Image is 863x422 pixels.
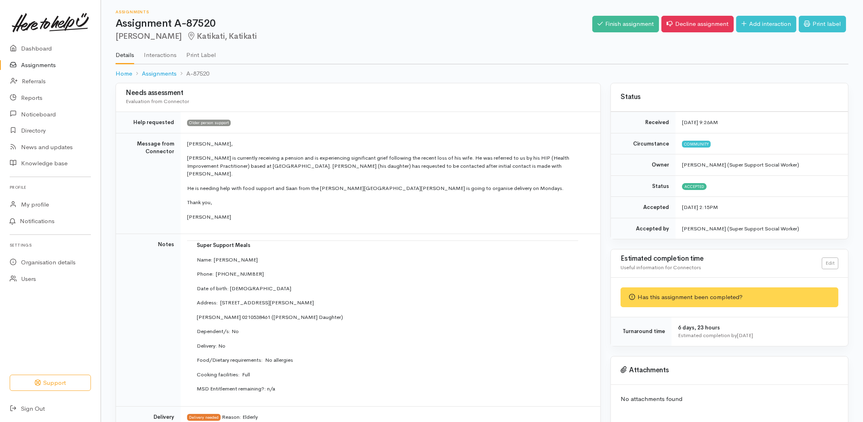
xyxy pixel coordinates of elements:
[116,10,592,14] h6: Assignments
[621,287,838,307] div: Has this assignment been completed?
[611,133,676,154] td: Circumstance
[822,257,838,269] a: Edit
[611,317,671,346] td: Turnaround time
[197,313,568,321] p: [PERSON_NAME] 0210538461 ([PERSON_NAME] Daughter)
[621,93,838,101] h3: Status
[197,327,568,335] p: Dependent/s: No
[682,161,799,168] span: [PERSON_NAME] (Super Support Social Worker)
[187,120,231,126] span: Older person support
[197,385,568,393] p: MSD Entitlement remaining?: n/a
[187,213,591,221] p: [PERSON_NAME]
[116,32,592,41] h2: [PERSON_NAME]
[197,256,568,264] p: Name: [PERSON_NAME]
[116,234,181,407] td: Notes
[197,285,568,293] p: Date of birth: [DEMOGRAPHIC_DATA]
[678,331,838,340] div: Estimated completion by
[611,197,676,218] td: Accepted
[197,299,568,307] p: Address: [STREET_ADDRESS][PERSON_NAME]
[116,64,848,83] nav: breadcrumb
[737,332,753,339] time: [DATE]
[621,395,838,404] p: No attachments found
[187,184,591,192] p: He is needing help with food support and Saan from the [PERSON_NAME][GEOGRAPHIC_DATA][PERSON_NAME...
[187,140,591,148] p: [PERSON_NAME],
[611,175,676,197] td: Status
[682,141,711,147] span: Community
[611,154,676,176] td: Owner
[197,356,568,364] p: Food/Dietary requirements: No allergies
[10,240,91,251] h6: Settings
[126,98,189,105] span: Evaluation from Connector
[116,41,134,64] a: Details
[621,255,822,263] h3: Estimated completion time
[621,366,838,374] h3: Attachments
[187,198,591,207] p: Thank you,
[142,69,177,78] a: Assignments
[799,16,846,32] a: Print label
[678,324,720,331] span: 6 days, 23 hours
[682,204,718,211] time: [DATE] 2:15PM
[10,182,91,193] h6: Profile
[197,342,568,350] p: Delivery: No
[126,89,591,97] h3: Needs assessment
[661,16,734,32] a: Decline assignment
[197,371,568,379] p: Cooking facilities: Full
[116,18,592,30] h1: Assignment A-87520
[144,41,177,63] a: Interactions
[592,16,659,32] a: Finish assignment
[682,183,707,190] span: Accepted
[611,112,676,133] td: Received
[187,154,591,178] p: [PERSON_NAME] is currently receiving a pension and is experiencing significant grief following th...
[116,112,181,133] td: Help requested
[116,69,132,78] a: Home
[116,133,181,234] td: Message from Connector
[736,16,796,32] a: Add interaction
[197,270,568,278] p: Phone: [PHONE_NUMBER]
[611,218,676,239] td: Accepted by
[621,264,701,271] span: Useful information for Connectors
[676,218,848,239] td: [PERSON_NAME] (Super Support Social Worker)
[187,31,257,41] span: Katikati, Katikati
[186,41,216,63] a: Print Label
[682,119,718,126] time: [DATE] 9:26AM
[222,414,258,420] span: Reason: Elderly
[187,414,221,420] span: Delivery needed
[10,375,91,391] button: Support
[177,69,209,78] li: A-87520
[197,242,250,249] b: Super Support Meals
